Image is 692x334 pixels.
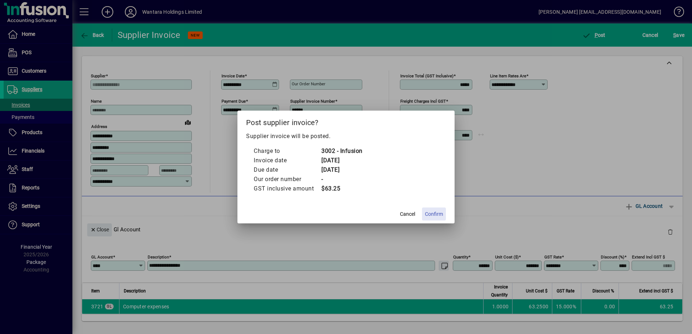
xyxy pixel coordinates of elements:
td: Invoice date [253,156,321,165]
td: [DATE] [321,165,363,175]
h2: Post supplier invoice? [237,111,455,132]
span: Cancel [400,210,415,218]
td: $63.25 [321,184,363,193]
button: Cancel [396,207,419,220]
span: Confirm [425,210,443,218]
td: 3002 - Infusion [321,146,363,156]
td: GST inclusive amount [253,184,321,193]
td: [DATE] [321,156,363,165]
td: Our order number [253,175,321,184]
button: Confirm [422,207,446,220]
td: Charge to [253,146,321,156]
td: Due date [253,165,321,175]
td: - [321,175,363,184]
p: Supplier invoice will be posted. [246,132,446,141]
